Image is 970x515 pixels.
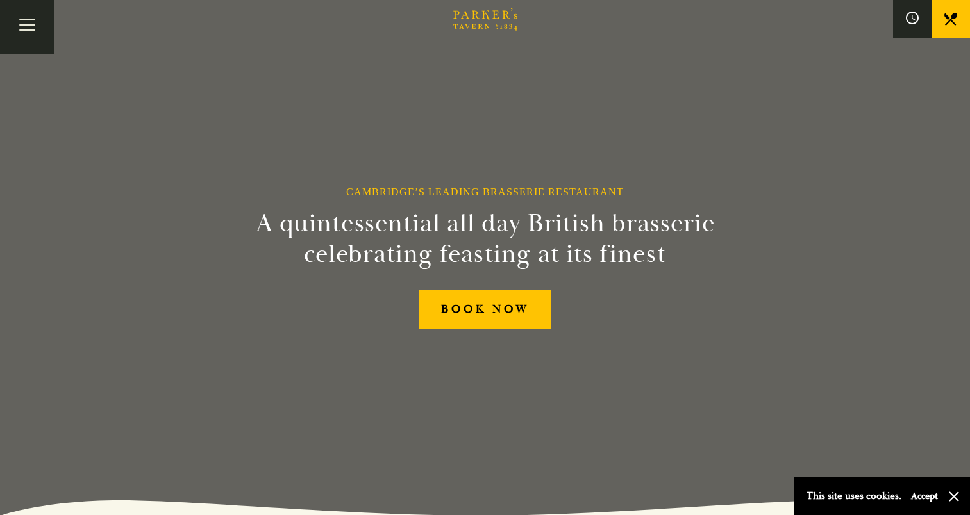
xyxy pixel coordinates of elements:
a: BOOK NOW [419,290,551,329]
h1: Cambridge’s Leading Brasserie Restaurant [346,186,624,198]
h2: A quintessential all day British brasserie celebrating feasting at its finest [193,208,778,270]
button: Close and accept [948,490,960,503]
button: Accept [911,490,938,502]
p: This site uses cookies. [807,487,901,505]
